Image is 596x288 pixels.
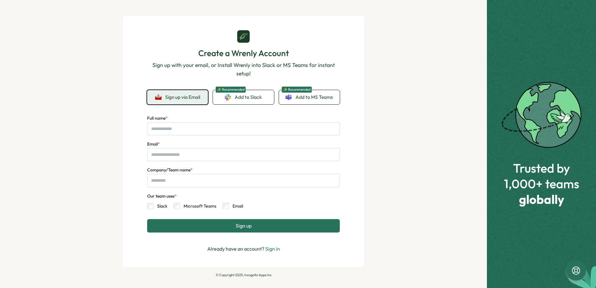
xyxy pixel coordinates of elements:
[147,193,177,200] div: Our team uses
[207,245,280,253] p: Already have an account?
[165,94,200,100] span: Sign up via Email
[279,90,340,104] a: ✨ RecommendedAdd to MS Teams
[147,115,168,122] label: Full name
[147,167,193,174] label: Company/Team name
[235,94,262,101] span: Add to Slack
[296,94,333,101] span: Add to MS Teams
[213,90,274,104] a: ✨ RecommendedAdd to Slack
[504,192,579,206] span: globally
[229,203,243,209] label: Email
[147,61,340,78] p: Sign up with your email, or Install Wrenly into Slack or MS Teams for instant setup!
[122,273,365,277] p: © Copyright 2025, Incognito Apps Inc
[180,203,216,209] label: Microsoft Teams
[281,86,312,93] span: ✨ Recommended
[265,246,280,252] a: Sign in
[147,48,340,59] h1: Create a Wrenly Account
[147,90,208,104] button: Sign up via Email
[147,219,340,232] button: Sign up
[504,161,579,175] span: Trusted by
[153,203,167,209] label: Slack
[504,177,579,190] span: 1,000+ teams
[147,141,160,148] label: Email
[236,223,252,228] span: Sign up
[215,86,246,93] span: ✨ Recommended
